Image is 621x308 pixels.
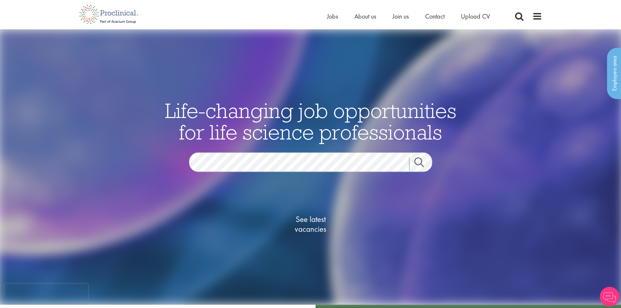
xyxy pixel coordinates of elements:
a: About us [354,12,376,21]
img: Chatbot [600,287,619,306]
a: Contact [425,12,445,21]
a: See latestvacancies [278,188,343,260]
a: Job search submit button [409,157,437,170]
iframe: reCAPTCHA [5,284,88,303]
span: See latest vacancies [278,214,343,234]
span: Life-changing job opportunities for life science professionals [165,97,456,145]
a: Join us [392,12,409,21]
a: Jobs [327,12,338,21]
a: Upload CV [461,12,490,21]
